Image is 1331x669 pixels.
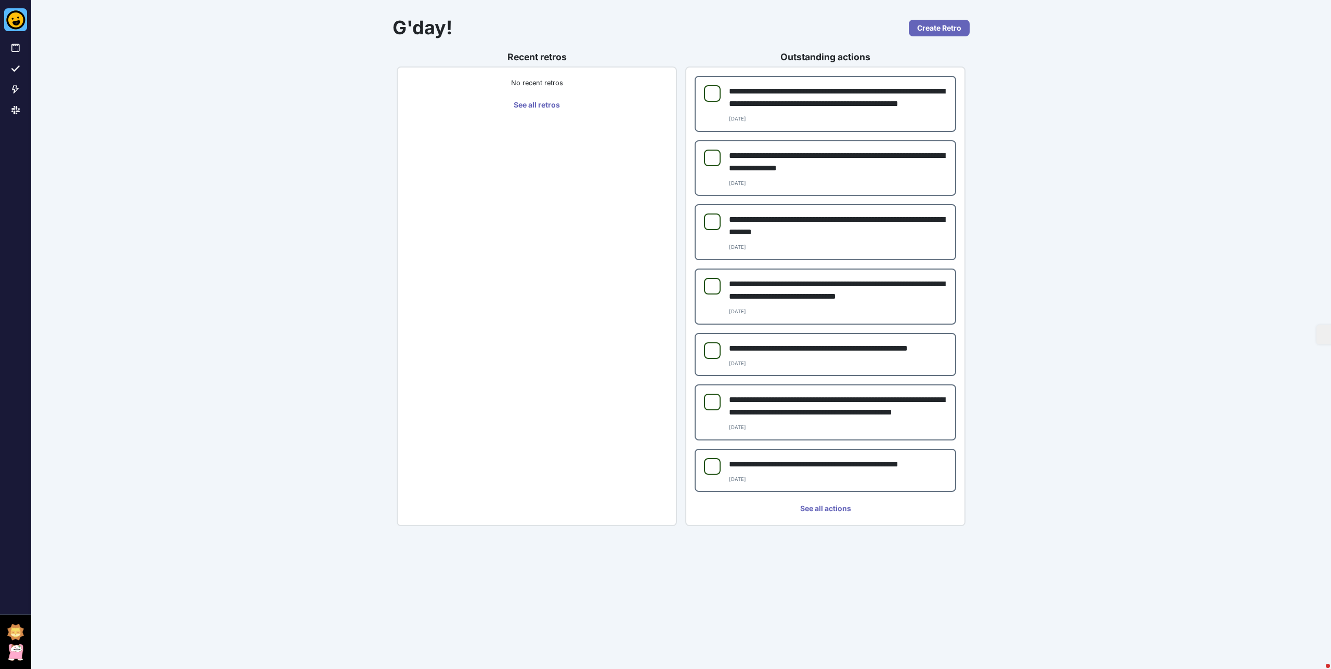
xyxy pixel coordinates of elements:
[511,79,563,87] small: No recent retros
[393,17,826,39] h1: G'day!
[729,476,746,482] small: [DATE]
[685,51,965,62] h3: Outstanding actions
[729,244,746,250] small: [DATE]
[729,180,746,186] small: [DATE]
[7,624,24,640] img: Workspace
[729,360,746,366] small: [DATE]
[7,644,24,661] img: User
[1326,664,1330,668] div: DISCONNECTED
[729,424,746,430] small: [DATE]
[729,309,746,314] small: [DATE]
[7,623,24,640] button: Workspace
[406,97,668,113] a: See all retros
[4,8,27,31] img: Better
[695,500,956,517] a: See all actions
[909,20,970,36] a: Create Retro
[729,116,746,122] small: [DATE]
[397,51,677,62] h3: Recent retros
